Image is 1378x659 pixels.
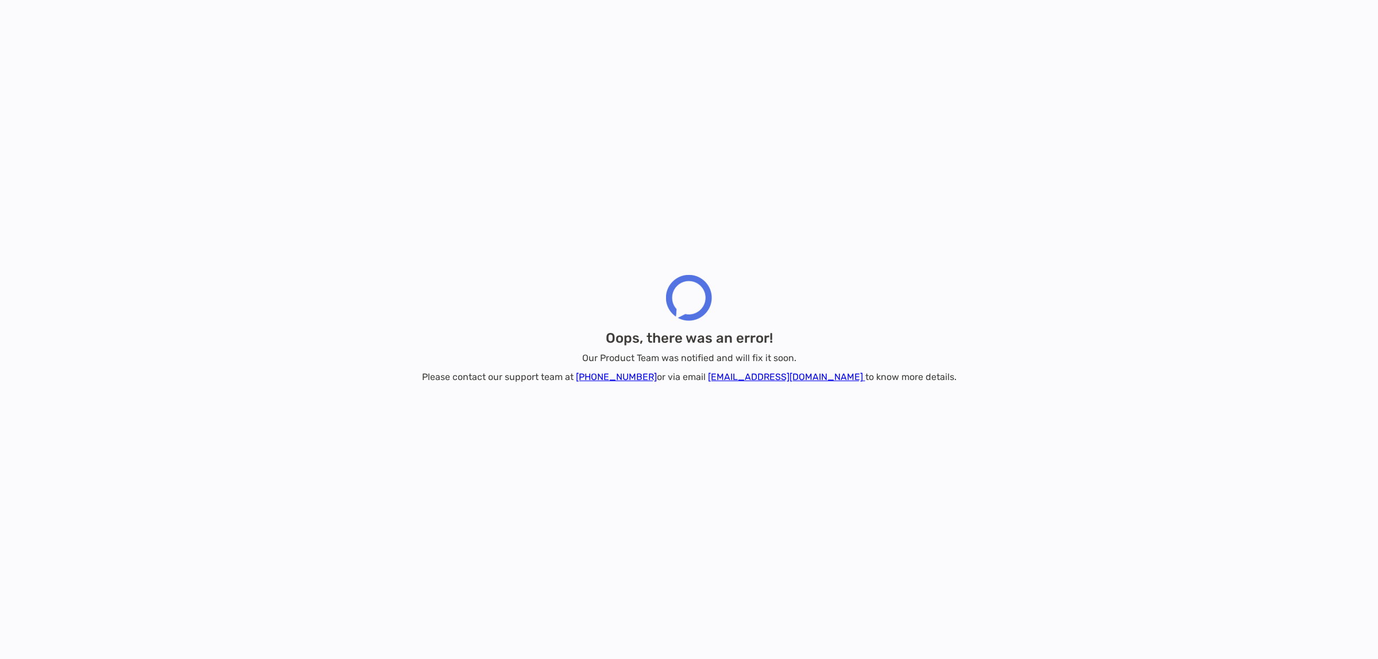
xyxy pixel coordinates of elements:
h2: Oops, there was an error! [606,330,773,346]
a: [PHONE_NUMBER] [576,371,657,382]
p: Our Product Team was notified and will fix it soon. [582,351,796,365]
a: [EMAIL_ADDRESS][DOMAIN_NAME] [708,371,865,382]
img: Zoe Financial [666,275,712,321]
p: Please contact our support team at or via email to know more details. [422,370,957,384]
